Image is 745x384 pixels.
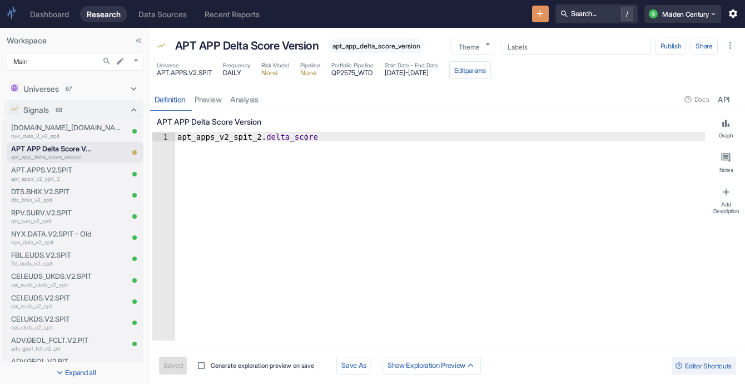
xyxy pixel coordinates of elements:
[331,61,374,70] span: Portfolio Pipeline
[11,122,122,133] p: [DOMAIN_NAME]_[DOMAIN_NAME]
[11,323,93,332] p: cei_ukds_v2_spit
[11,356,93,374] a: ADV.GEOL.V2.PITadv_geol_v2_pit
[172,35,322,57] div: APT APP Delta Score Version
[30,9,69,19] div: Dashboard
[152,132,175,141] div: 1
[138,9,187,19] div: Data Sources
[655,37,687,55] button: Publish
[11,175,93,183] p: apt_apps_v2_spit_2
[11,165,93,175] p: APT.APPS.V2.SPIT
[336,357,371,375] button: Save As
[23,6,76,22] a: Dashboard
[87,9,121,19] div: Research
[157,70,212,76] span: APT.APPS.V2.SPIT
[11,344,93,353] p: adv_geol_fclt_v2_pit
[385,70,438,76] span: [DATE] - [DATE]
[157,41,166,52] span: Signal
[80,6,127,22] a: Research
[11,229,93,239] p: NYX.DATA.V2.SPIT - Old
[11,217,93,225] p: rpv_surv_v2_spit
[62,85,76,93] span: 67
[4,100,143,120] div: Signals68
[11,335,93,346] p: ADV.GEOL_FCLT.V2.PIT
[11,271,93,282] p: CEI.EUDS_UKDS.V2.SPIT
[11,208,93,225] a: RPV.SURV.V2.SPITrpv_surv_v2_spit
[11,302,93,311] p: cei_euds_v2_spit
[11,196,93,204] p: dts_bhix_v2_spit
[11,356,93,367] p: ADV.GEOL.V2.PIT
[649,9,658,18] div: Q
[11,259,93,268] p: fbl_euds_v2_spit
[132,6,193,22] a: Data Sources
[709,114,743,144] button: Graph
[211,361,314,371] span: Generate exploration preview on save
[23,83,59,95] p: Universes
[11,165,93,183] a: APT.APPS.V2.SPITapt_apps_v2_spit_2
[11,335,93,353] a: ADV.GEOL_FCLT.V2.PITadv_geol_fclt_v2_pit
[155,95,186,105] div: Definition
[150,88,745,111] div: resource tabs
[11,186,93,204] a: DTS.BHIX.V2.SPITdts_bhix_v2_spit
[331,70,374,76] span: QP2575_WTD
[300,70,320,76] span: None
[113,54,127,68] button: edit
[555,4,638,23] button: Search.../
[11,314,93,324] p: CEI.UKDS.V2.SPIT
[11,122,122,140] a: [DOMAIN_NAME]_[DOMAIN_NAME]nyx_data_2_v2_spit
[52,106,66,114] span: 68
[383,357,481,375] button: Show Exploration Preview
[11,271,93,289] a: CEI.EUDS_UKDS.V2.SPITcei_euds_ukds_v2_spit
[157,116,701,127] p: APT APP Delta Score Version
[205,9,260,19] div: Recent Reports
[11,132,122,140] p: nyx_data_2_v2_spit
[11,238,93,247] p: nyx_data_v2_spit
[223,61,250,70] span: Frequency
[300,61,320,70] span: Pipeline
[11,250,93,260] p: FBL.EUDS.V2.SPIT
[718,95,730,105] div: API
[7,53,143,71] div: Main
[100,54,114,68] button: Search...
[709,148,743,178] button: Notes
[712,201,741,215] div: Add Description
[11,144,93,154] p: APT APP Delta Score Version
[681,91,713,109] button: Docs
[11,250,93,268] a: FBL.EUDS.V2.SPITfbl_euds_v2_spit
[11,229,93,247] a: NYX.DATA.V2.SPIT - Oldnyx_data_v2_spit
[223,70,250,76] span: DAILY
[672,357,736,375] button: Editor Shortcuts
[198,6,266,22] a: Recent Reports
[2,364,148,382] button: Expand all
[644,5,721,23] button: QMaiden Century
[261,61,289,70] span: Risk Model
[691,37,717,55] button: Share
[11,144,93,161] a: APT APP Delta Score Versionapt_app_delta_score_version
[449,61,491,79] button: Editparams
[11,281,93,289] p: cei_euds_ukds_v2_spit
[11,186,93,197] p: DTS.BHIX.V2.SPIT
[261,70,289,76] span: None
[11,293,93,303] p: CEI.EUDS.V2.SPIT
[11,293,93,311] a: CEI.EUDS.V2.SPITcei_euds_v2_spit
[11,153,93,161] p: apt_app_delta_score_version
[131,33,146,48] button: Collapse Sidebar
[329,42,425,50] span: apt_app_delta_score_version
[157,61,212,70] span: Universe
[4,78,143,99] div: Universes67
[11,314,93,332] a: CEI.UKDS.V2.SPITcei_ukds_v2_spit
[532,6,549,23] button: New Resource
[23,104,49,116] p: Signals
[11,208,93,218] p: RPV.SURV.V2.SPIT
[7,35,143,46] p: Workspace
[175,37,319,54] p: APT APP Delta Score Version
[385,61,438,70] span: Start Date - End Date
